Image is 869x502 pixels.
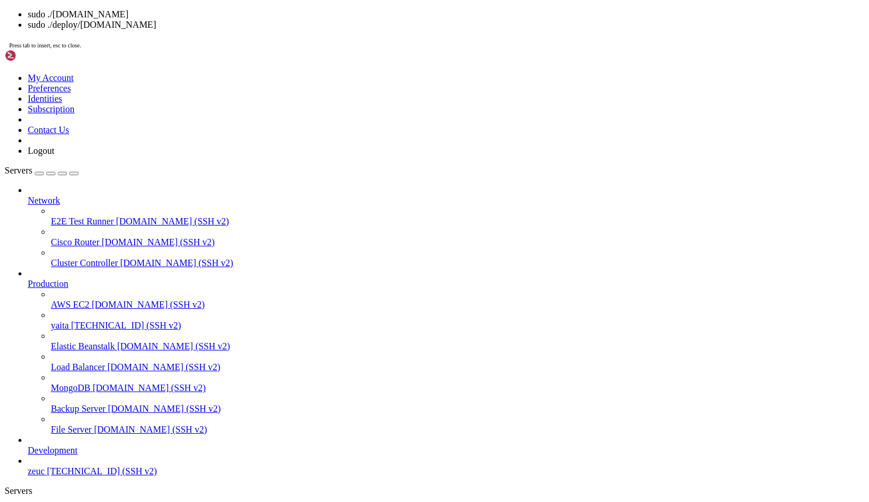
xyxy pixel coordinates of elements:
[111,388,203,397] span: ~/yaita-core-backend
[51,331,864,352] li: Elastic Beanstalk [DOMAIN_NAME] (SSH v2)
[51,341,864,352] a: Elastic Beanstalk [DOMAIN_NAME] (SSH v2)
[5,152,718,162] x-row: 1834 curl localhost:3001/admin
[5,93,718,103] x-row: 1828 sudo systemctl reload nginx
[5,132,718,142] x-row: 1832 curl -L [URL]
[51,289,864,310] li: AWS EC2 [DOMAIN_NAME] (SSH v2)
[5,191,718,201] x-row: 1838 ls
[5,211,718,221] x-row: 1840 sudo bash [DOMAIN_NAME]
[51,320,864,331] a: yaita [TECHNICAL_ID] (SSH v2)
[51,362,864,372] a: Load Balancer [DOMAIN_NAME] (SSH v2)
[28,195,60,205] span: Network
[51,362,105,372] span: Load Balancer
[5,64,718,73] x-row: 1825 history
[5,24,718,34] x-row: 1821 curl localhost:3000/login
[5,388,718,398] x-row: : $ cd deploy/
[51,341,115,351] span: Elastic Beanstalk
[28,279,68,289] span: Production
[5,359,106,368] span: ubuntu@ip-172-31-91-17
[51,372,864,393] li: MongoDB [DOMAIN_NAME] (SSH v2)
[5,319,718,329] x-row: : $ ^C
[5,162,718,172] x-row: 1835 clear
[5,398,106,407] span: ubuntu@ip-172-31-91-17
[51,383,90,393] span: MongoDB
[5,165,79,175] a: Servers
[5,201,718,211] x-row: 1839 cd deploy/
[117,341,231,351] span: [DOMAIN_NAME] (SSH v2)
[5,290,718,300] x-row: 1848 cd yaita-core-backend/
[5,142,718,152] x-row: 1833 curl local:3001/admin
[111,398,236,407] span: ~/yaita-core-backend/deploy
[51,248,864,268] li: Cluster Controller [DOMAIN_NAME] (SSH v2)
[111,349,203,358] span: ~/yaita-core-backend
[28,445,77,455] span: Development
[5,339,718,349] x-row: -backend.conf
[51,404,106,414] span: Backup Server
[51,300,864,310] a: AWS EC2 [DOMAIN_NAME] (SSH v2)
[51,300,90,309] span: AWS EC2
[5,5,718,14] x-row: 1819 sudo journalctl -u yaita-user.service --since "1 hour ago"
[28,268,864,435] li: Production
[92,300,205,309] span: [DOMAIN_NAME] (SSH v2)
[5,123,718,132] x-row: 1831 clear
[5,34,718,44] x-row: 1822 clear
[5,103,718,113] x-row: 1829 clear
[5,300,718,309] x-row: 1849 git pull
[51,206,864,227] li: E2E Test Runner [DOMAIN_NAME] (SSH v2)
[28,104,75,114] a: Subscription
[5,388,106,397] span: ubuntu@ip-172-31-91-17
[120,258,233,268] span: [DOMAIN_NAME] (SSH v2)
[111,329,203,338] span: ~/yaita-core-backend
[51,352,864,372] li: Load Balancer [DOMAIN_NAME] (SSH v2)
[5,73,718,83] x-row: 1826 sudo cp /home/ubuntu/yaita-core-backend/deploy/nginx/yaita-backend-fixed.conf /etc/nginx/con...
[108,404,221,414] span: [DOMAIN_NAME] (SSH v2)
[51,393,864,414] li: Backup Server [DOMAIN_NAME] (SSH v2)
[5,231,718,241] x-row: 1842 clear
[116,216,229,226] span: [DOMAIN_NAME] (SSH v2)
[51,425,864,435] a: File Server [DOMAIN_NAME] (SSH v2)
[28,94,62,104] a: Identities
[5,44,718,54] x-row: 1823 cd yaita-core-backend/
[51,258,118,268] span: Cluster Controller
[71,320,181,330] span: [TECHNICAL_ID] (SSH v2)
[28,456,864,477] li: zeuc [TECHNICAL_ID] (SSH v2)
[5,280,718,290] x-row: 1847 git pull
[92,383,206,393] span: [DOMAIN_NAME] (SSH v2)
[28,9,864,20] li: sudo ./[DOMAIN_NAME]
[51,414,864,435] li: File Server [DOMAIN_NAME] (SSH v2)
[102,237,215,247] span: [DOMAIN_NAME] (SSH v2)
[5,241,718,250] x-row: 1843 curl localhost:3001/admin/
[28,279,864,289] a: Production
[51,237,864,248] a: Cisco Router [DOMAIN_NAME] (SSH v2)
[28,83,71,93] a: Preferences
[51,216,864,227] a: E2E Test Runner [DOMAIN_NAME] (SSH v2)
[94,425,207,434] span: [DOMAIN_NAME] (SSH v2)
[28,146,54,156] a: Logout
[5,54,718,64] x-row: 1824 ls
[5,359,718,368] x-row: : $ sudo nginx -t && sudo systemctl reload nginx
[9,42,81,49] span: Press tab to insert, esc to close.
[111,359,203,368] span: ~/yaita-core-backend
[5,378,718,388] x-row: nginx: configuration file /etc/nginx/nginx.conf test is successful
[28,466,864,477] a: zeuc [TECHNICAL_ID] (SSH v2)
[111,319,203,328] span: ~/yaita-core-backend
[51,383,864,393] a: MongoDB [DOMAIN_NAME] (SSH v2)
[51,404,864,414] a: Backup Server [DOMAIN_NAME] (SSH v2)
[28,20,864,30] li: sudo ./deploy/[DOMAIN_NAME]
[5,309,718,319] x-row: 1850 history
[5,329,106,338] span: ubuntu@ip-172-31-91-17
[5,83,718,93] x-row: 1827 sudo nginx -t
[5,319,106,328] span: ubuntu@ip-172-31-91-17
[5,398,718,408] x-row: : $ sudo ./
[5,260,718,270] x-row: 1845 clear
[51,227,864,248] li: Cisco Router [DOMAIN_NAME] (SSH v2)
[5,14,718,24] x-row: 1820 curl localhost:3000
[28,466,44,476] span: zeuc
[5,165,32,175] span: Servers
[107,362,221,372] span: [DOMAIN_NAME] (SSH v2)
[5,349,106,358] span: ubuntu@ip-172-31-91-17
[5,250,718,260] x-row: 1844 curl localhost:3001/admin
[51,320,69,330] span: yaita
[5,50,71,61] img: Shellngn
[5,349,718,359] x-row: : $ ^C
[51,237,99,247] span: Cisco Router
